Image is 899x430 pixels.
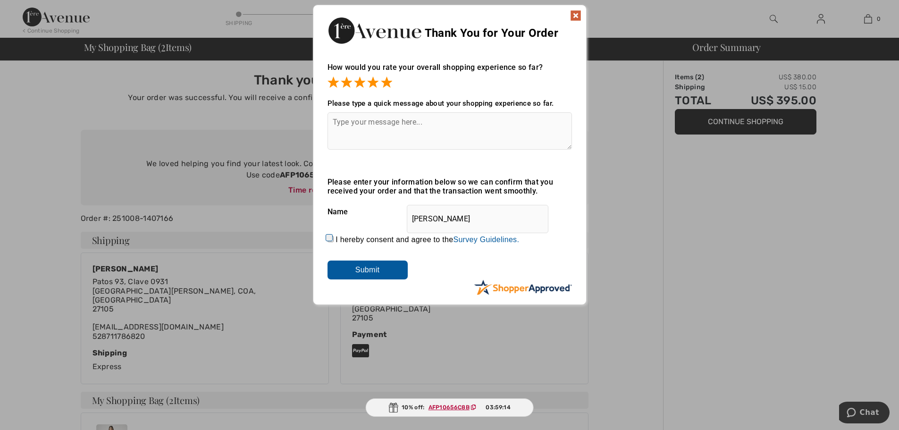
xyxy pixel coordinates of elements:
[328,15,422,46] img: Thank You for Your Order
[570,10,581,21] img: x
[21,7,40,15] span: Chat
[328,177,572,195] div: Please enter your information below so we can confirm that you received your order and that the t...
[336,236,519,244] label: I hereby consent and agree to the
[328,200,572,224] div: Name
[453,236,519,244] a: Survey Guidelines.
[328,53,572,90] div: How would you rate your overall shopping experience so far?
[425,26,558,40] span: Thank You for Your Order
[486,403,510,412] span: 03:59:14
[328,261,408,279] input: Submit
[428,404,470,411] ins: AFP10656C8B
[365,398,534,417] div: 10% off:
[328,99,572,108] div: Please type a quick message about your shopping experience so far.
[388,403,398,413] img: Gift.svg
